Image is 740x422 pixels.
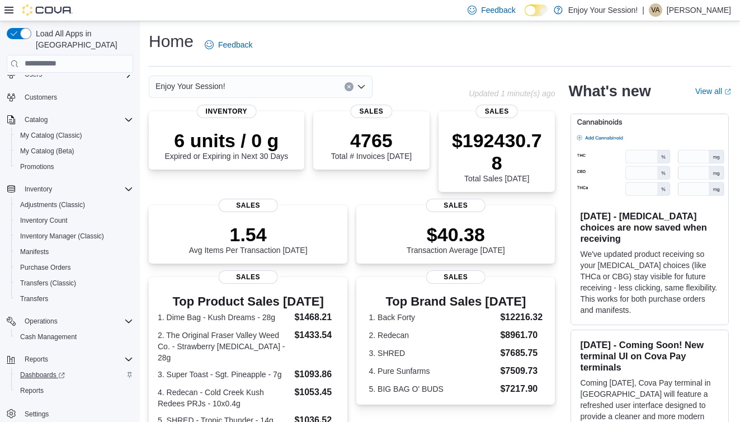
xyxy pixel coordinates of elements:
[20,131,82,140] span: My Catalog (Classic)
[20,90,133,104] span: Customers
[350,105,392,118] span: Sales
[357,82,366,91] button: Open list of options
[20,113,52,126] button: Catalog
[16,330,133,344] span: Cash Management
[11,260,138,275] button: Purchase Orders
[20,232,104,241] span: Inventory Manager (Classic)
[16,261,76,274] a: Purchase Orders
[16,368,69,382] a: Dashboards
[16,384,133,397] span: Reports
[16,160,59,174] a: Promotions
[200,34,257,56] a: Feedback
[500,311,543,324] dd: $12216.32
[695,87,731,96] a: View allExternal link
[16,144,79,158] a: My Catalog (Beta)
[218,199,278,212] span: Sales
[11,197,138,213] button: Adjustments (Classic)
[149,30,194,53] h1: Home
[11,228,138,244] button: Inventory Manager (Classic)
[426,199,486,212] span: Sales
[294,311,338,324] dd: $1468.21
[155,79,225,93] span: Enjoy Your Session!
[331,129,412,161] div: Total # Invoices [DATE]
[500,382,543,396] dd: $7217.90
[407,223,505,255] div: Transaction Average [DATE]
[20,247,49,256] span: Manifests
[16,129,87,142] a: My Catalog (Classic)
[20,315,62,328] button: Operations
[469,89,555,98] p: Updated 1 minute(s) ago
[11,159,138,175] button: Promotions
[20,353,53,366] button: Reports
[568,82,651,100] h2: What's new
[20,332,77,341] span: Cash Management
[500,364,543,378] dd: $7509.73
[20,353,133,366] span: Reports
[426,270,486,284] span: Sales
[31,28,133,50] span: Load All Apps in [GEOGRAPHIC_DATA]
[11,143,138,159] button: My Catalog (Beta)
[525,4,548,16] input: Dark Mode
[16,214,133,227] span: Inventory Count
[25,93,57,102] span: Customers
[16,160,133,174] span: Promotions
[25,70,42,79] span: Users
[724,88,731,95] svg: External link
[500,346,543,360] dd: $7685.75
[16,276,81,290] a: Transfers (Classic)
[447,129,546,183] div: Total Sales [DATE]
[16,214,72,227] a: Inventory Count
[16,229,133,243] span: Inventory Manager (Classic)
[16,229,109,243] a: Inventory Manager (Classic)
[580,248,719,316] p: We've updated product receiving so your [MEDICAL_DATA] choices (like THCa or CBG) stay visible fo...
[11,383,138,398] button: Reports
[407,223,505,246] p: $40.38
[218,270,278,284] span: Sales
[2,112,138,128] button: Catalog
[25,115,48,124] span: Catalog
[369,383,496,395] dt: 5. BIG BAG O' BUDS
[20,279,76,288] span: Transfers (Classic)
[16,384,48,397] a: Reports
[481,4,515,16] span: Feedback
[189,223,308,255] div: Avg Items Per Transaction [DATE]
[20,407,53,421] a: Settings
[580,210,719,244] h3: [DATE] - [MEDICAL_DATA] choices are now saved when receiving
[16,261,133,274] span: Purchase Orders
[16,330,81,344] a: Cash Management
[197,105,257,118] span: Inventory
[2,405,138,421] button: Settings
[11,275,138,291] button: Transfers (Classic)
[369,365,496,377] dt: 4. Pure Sunfarms
[164,129,288,152] p: 6 units / 0 g
[20,162,54,171] span: Promotions
[158,295,338,308] h3: Top Product Sales [DATE]
[500,329,543,342] dd: $8961.70
[369,330,496,341] dt: 2. Redecan
[476,105,518,118] span: Sales
[2,313,138,329] button: Operations
[16,292,53,306] a: Transfers
[11,367,138,383] a: Dashboards
[189,223,308,246] p: 1.54
[11,213,138,228] button: Inventory Count
[20,91,62,104] a: Customers
[11,244,138,260] button: Manifests
[20,200,85,209] span: Adjustments (Classic)
[580,339,719,373] h3: [DATE] - Coming Soon! New terminal UI on Cova Pay terminals
[20,386,44,395] span: Reports
[11,291,138,307] button: Transfers
[16,198,89,212] a: Adjustments (Classic)
[294,386,338,399] dd: $1053.45
[11,128,138,143] button: My Catalog (Classic)
[25,185,52,194] span: Inventory
[218,39,252,50] span: Feedback
[158,387,290,409] dt: 4. Redecan - Cold Creek Kush Redees PRJs - 10x0.4g
[25,317,58,326] span: Operations
[2,351,138,367] button: Reports
[2,67,138,82] button: Users
[20,406,133,420] span: Settings
[20,315,133,328] span: Operations
[16,292,133,306] span: Transfers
